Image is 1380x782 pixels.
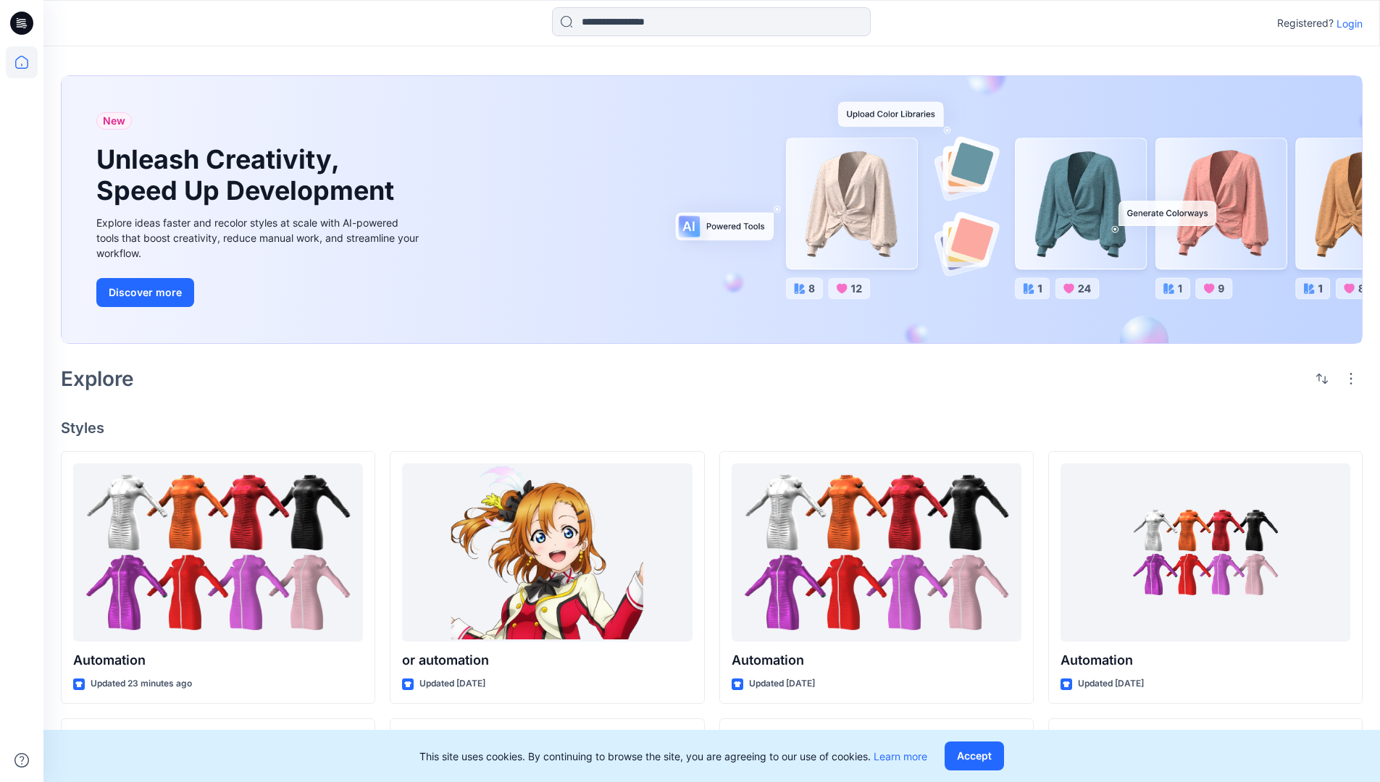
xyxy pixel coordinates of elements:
[732,463,1021,642] a: Automation
[1337,16,1363,31] p: Login
[749,676,815,691] p: Updated [DATE]
[874,750,927,762] a: Learn more
[945,741,1004,770] button: Accept
[61,419,1363,437] h4: Styles
[1277,14,1334,32] p: Registered?
[419,676,485,691] p: Updated [DATE]
[91,676,192,691] p: Updated 23 minutes ago
[1061,463,1350,642] a: Automation
[96,144,401,206] h1: Unleash Creativity, Speed Up Development
[61,367,134,390] h2: Explore
[402,650,692,670] p: or automation
[402,463,692,642] a: or automation
[732,650,1021,670] p: Automation
[96,278,422,307] a: Discover more
[1078,676,1144,691] p: Updated [DATE]
[73,463,363,642] a: Automation
[96,215,422,261] div: Explore ideas faster and recolor styles at scale with AI-powered tools that boost creativity, red...
[1061,650,1350,670] p: Automation
[103,112,125,130] span: New
[96,278,194,307] button: Discover more
[73,650,363,670] p: Automation
[419,749,927,764] p: This site uses cookies. By continuing to browse the site, you are agreeing to our use of cookies.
